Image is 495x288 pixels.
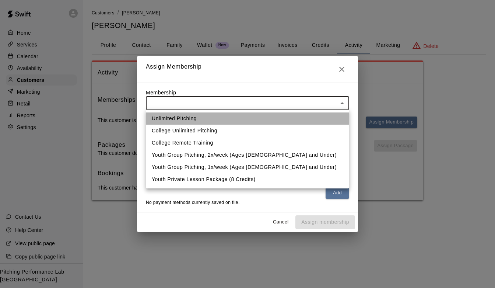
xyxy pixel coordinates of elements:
li: College Unlimited Pitching [146,125,349,137]
li: Unlimited Pitching [146,112,349,125]
li: Youth Group Pitching, 2x/week (Ages [DEMOGRAPHIC_DATA] and Under) [146,149,349,161]
li: Youth Group Pitching, 1x/week (Ages [DEMOGRAPHIC_DATA] and Under) [146,161,349,173]
li: College Remote Training [146,137,349,149]
li: Youth Private Lesson Package (8 Credits) [146,173,349,185]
